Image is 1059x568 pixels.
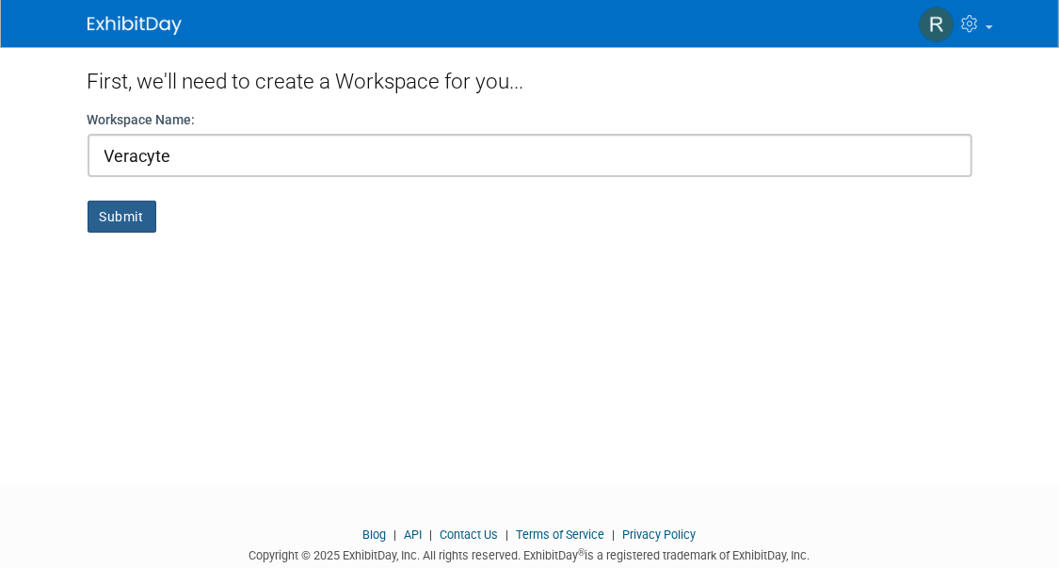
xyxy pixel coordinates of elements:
label: Workspace Name: [88,110,196,129]
input: Name of your organization [88,134,972,177]
span: | [502,527,514,542]
span: | [390,527,402,542]
a: Blog [363,527,387,542]
a: Contact Us [441,527,499,542]
a: API [405,527,423,542]
img: Rhonda Eickoff [919,7,955,42]
a: Terms of Service [517,527,605,542]
a: Privacy Policy [623,527,697,542]
div: First, we'll need to create a Workspace for you... [88,47,972,110]
span: | [608,527,620,542]
img: ExhibitDay [88,16,182,35]
span: | [425,527,438,542]
button: Submit [88,201,156,233]
sup: ® [579,547,586,558]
